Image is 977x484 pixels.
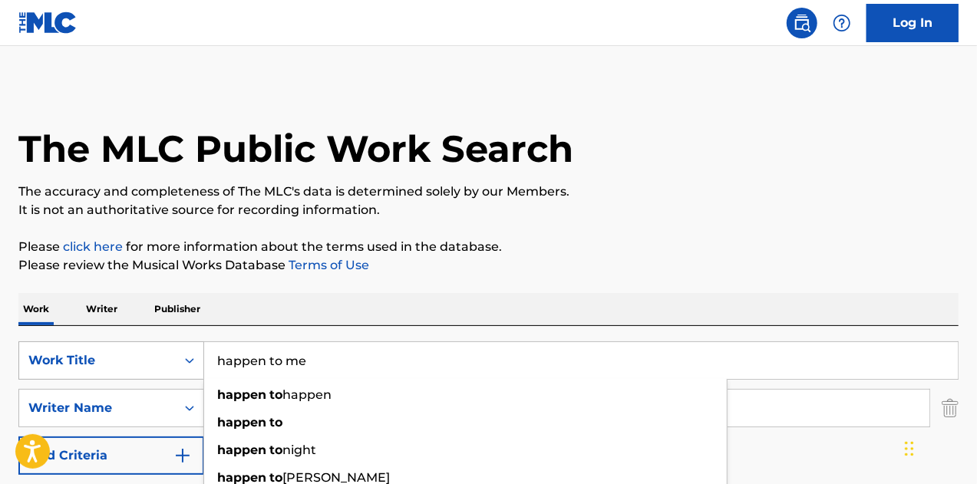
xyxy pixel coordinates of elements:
[269,415,282,430] strong: to
[866,4,959,42] a: Log In
[18,238,959,256] p: Please for more information about the terms used in the database.
[827,8,857,38] div: Help
[18,201,959,219] p: It is not an authoritative source for recording information.
[81,293,122,325] p: Writer
[282,443,316,457] span: night
[793,14,811,32] img: search
[833,14,851,32] img: help
[787,8,817,38] a: Public Search
[269,443,282,457] strong: to
[942,389,959,427] img: Delete Criterion
[18,293,54,325] p: Work
[150,293,205,325] p: Publisher
[286,258,369,272] a: Terms of Use
[282,387,332,402] span: happen
[18,126,573,172] h1: The MLC Public Work Search
[173,446,192,465] img: 9d2ae6d4665cec9f34b9.svg
[217,443,266,457] strong: happen
[18,12,78,34] img: MLC Logo
[63,239,123,254] a: click here
[269,387,282,402] strong: to
[18,436,204,475] button: Add Criteria
[900,410,977,484] iframe: Chat Widget
[217,415,266,430] strong: happen
[217,387,266,402] strong: happen
[28,399,167,417] div: Writer Name
[905,426,914,472] div: Drag
[18,256,959,275] p: Please review the Musical Works Database
[28,351,167,370] div: Work Title
[18,183,959,201] p: The accuracy and completeness of The MLC's data is determined solely by our Members.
